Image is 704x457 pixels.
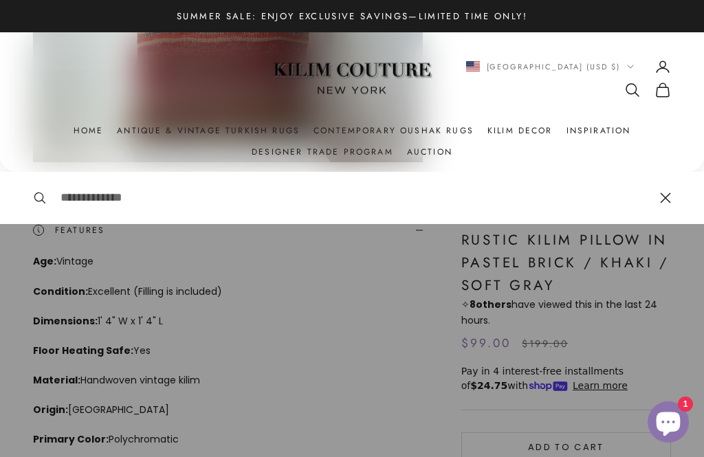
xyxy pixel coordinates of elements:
img: Logo of Kilim Couture New York [266,45,438,111]
summary: Kilim Decor [487,124,553,137]
nav: Primary navigation [33,124,671,159]
a: Inspiration [566,124,631,137]
button: Change country or currency [466,60,635,72]
a: Home [74,124,104,137]
a: Antique & Vintage Turkish Rugs [117,124,300,137]
span: [GEOGRAPHIC_DATA] (USD $) [487,60,621,72]
nav: Secondary navigation [465,58,671,98]
p: Summer Sale: Enjoy Exclusive Savings—Limited Time Only! [177,9,527,23]
input: Search [60,188,646,208]
a: Designer Trade Program [252,144,393,158]
a: Auction [407,144,452,158]
inbox-online-store-chat: Shopify online store chat [643,401,693,446]
img: United States [466,61,480,71]
a: Contemporary Oushak Rugs [313,124,474,137]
